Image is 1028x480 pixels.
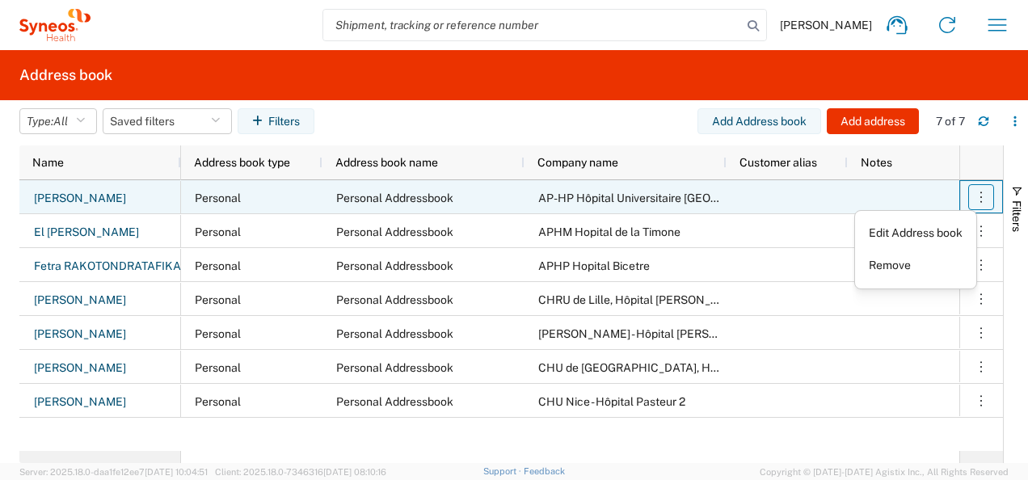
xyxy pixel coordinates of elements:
span: Personal Addressbook [336,192,453,204]
span: Name [32,156,64,169]
a: El [PERSON_NAME] [33,220,140,246]
span: Company name [537,156,618,169]
span: All [53,115,68,128]
span: Personal [195,327,241,340]
span: Personal Addressbook [336,361,453,374]
span: Filters [1010,200,1023,232]
a: Support [483,466,524,476]
span: [PERSON_NAME] [780,18,872,32]
span: CHRU de Lille, Hôpital Roger Salengro [538,293,748,306]
button: Saved filters [103,108,232,134]
span: Address book type [194,156,290,169]
span: Customer alias [739,156,817,169]
span: Personal Addressbook [336,327,453,340]
button: Add address [827,108,919,134]
h2: Address book [19,65,112,85]
span: Notes [861,156,892,169]
span: Client: 2025.18.0-7346316 [215,467,386,477]
span: Personal Addressbook [336,225,453,238]
a: [PERSON_NAME] [33,288,127,314]
span: Personal [195,293,241,306]
button: Filters [238,108,314,134]
span: Personal [195,192,241,204]
span: Copyright © [DATE]-[DATE] Agistix Inc., All Rights Reserved [760,465,1009,479]
a: [PERSON_NAME] [33,389,127,415]
span: Personal [195,259,241,272]
a: Edit Address book [856,219,975,248]
span: Personal [195,225,241,238]
span: Server: 2025.18.0-daa1fe12ee7 [19,467,208,477]
span: CHU de Montpellier, Hôpital Gui de Chauliac [538,361,823,374]
span: Personal [195,395,241,408]
span: Personal Addressbook [336,395,453,408]
a: Fetra RAKOTONDRATAFIKA [33,254,182,280]
span: [DATE] 10:04:51 [145,467,208,477]
span: CHU Nice - Hôpital Pasteur 2 [538,395,685,408]
span: [DATE] 08:10:16 [323,467,386,477]
a: [PERSON_NAME] [33,356,127,381]
a: Remove [856,251,975,280]
button: Type:All [19,108,97,134]
span: AP-HP Hôpital Universitaire Pitié Salpêtrière [538,192,799,204]
span: CHU de Bordeaux - Hôpital Pellegrin [538,327,769,340]
a: Feedback [524,466,565,476]
span: APHM Hopital de la Timone [538,225,680,238]
a: [PERSON_NAME] [33,322,127,347]
span: Personal Addressbook [336,259,453,272]
span: APHP Hopital Bicetre [538,259,650,272]
a: [PERSON_NAME] [33,186,127,212]
div: 7 of 7 [936,114,965,128]
input: Shipment, tracking or reference number [323,10,742,40]
span: Personal [195,361,241,374]
span: Personal Addressbook [336,293,453,306]
button: Add Address book [697,108,821,134]
span: Address book name [335,156,438,169]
